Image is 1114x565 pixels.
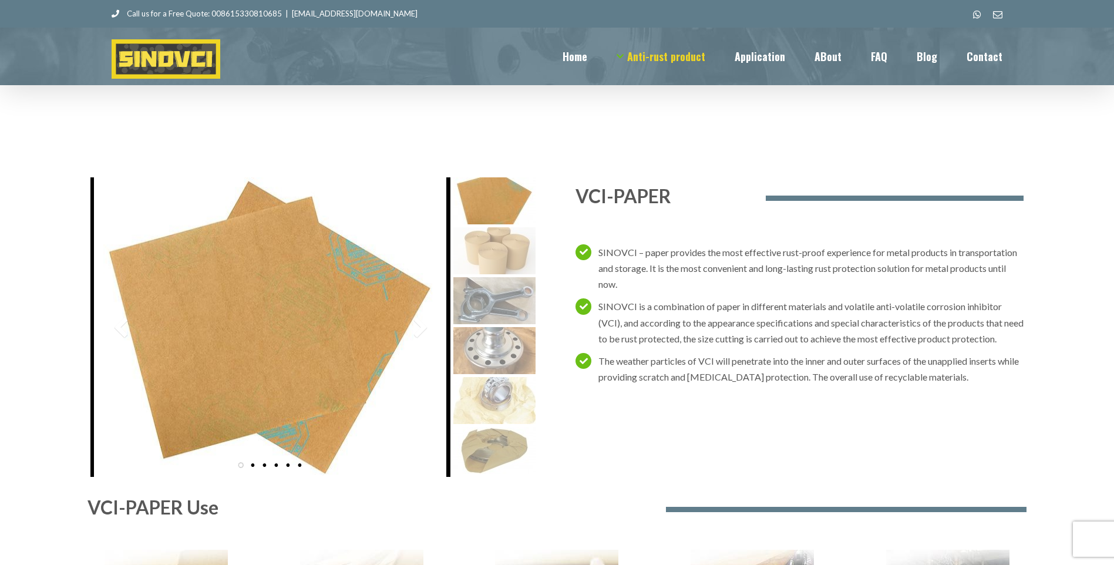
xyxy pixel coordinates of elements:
[917,51,937,62] span: Blog
[871,28,887,85] a: FAQ
[617,28,705,85] a: Anti-rust product
[967,28,1002,85] a: Contact
[563,28,1002,85] nav: Main Menu
[598,244,1024,292] p: SINOVCI – paper provides the most effective rust-proof experience for metal products in transport...
[598,298,1024,347] p: SINOVCI is a combination of paper in different materials and volatile anti-volatile corrosion inh...
[735,51,785,62] span: Application
[575,184,671,207] span: VCI-PAPER
[871,51,887,62] span: FAQ
[563,51,587,62] span: Home
[292,9,418,18] a: [EMAIL_ADDRESS][DOMAIN_NAME]
[87,496,218,519] span: VCI-PAPER Use
[735,28,785,85] a: Application
[598,353,1024,385] p: The weather particles of VCI will penetrate into the inner and outer surfaces of the unapplied in...
[967,51,1002,62] span: Contact
[815,51,842,62] span: ABout
[627,51,705,62] span: Anti-rust product
[917,28,937,85] a: Blog
[815,28,842,85] a: ABout
[563,28,587,85] a: Home
[112,39,220,79] img: SINOVCI Logo
[112,9,282,18] a: Call us for a Free Quote: 008615330810685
